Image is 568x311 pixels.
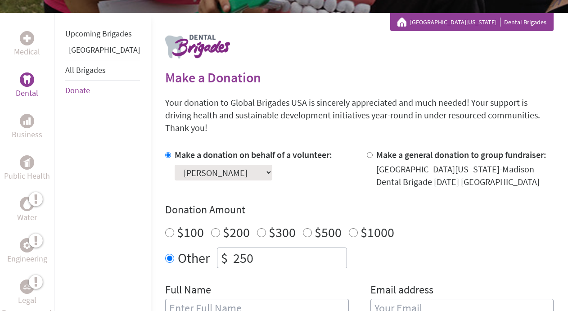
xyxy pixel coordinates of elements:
p: Medical [14,45,40,58]
label: Make a general donation to group fundraiser: [376,149,546,160]
a: Upcoming Brigades [65,28,132,39]
div: Business [20,114,34,128]
label: $100 [177,224,204,241]
a: [GEOGRAPHIC_DATA] [69,45,140,55]
img: Public Health [23,158,31,167]
img: Medical [23,35,31,42]
p: Your donation to Global Brigades USA is sincerely appreciated and much needed! Your support is dr... [165,96,554,134]
h2: Make a Donation [165,69,554,86]
img: Water [23,198,31,209]
a: EngineeringEngineering [7,238,47,265]
a: MedicalMedical [14,31,40,58]
label: $200 [223,224,250,241]
a: WaterWater [17,197,37,224]
a: BusinessBusiness [12,114,42,141]
p: Public Health [4,170,50,182]
img: Engineering [23,242,31,249]
div: Public Health [20,155,34,170]
div: Water [20,197,34,211]
a: Public HealthPublic Health [4,155,50,182]
li: All Brigades [65,60,140,81]
label: $300 [269,224,296,241]
img: Legal Empowerment [23,284,31,289]
img: Business [23,117,31,125]
label: Make a donation on behalf of a volunteer: [175,149,332,160]
div: [GEOGRAPHIC_DATA][US_STATE]-Madison Dental Brigade [DATE] [GEOGRAPHIC_DATA] [376,163,554,188]
a: Donate [65,85,90,95]
div: Medical [20,31,34,45]
p: Water [17,211,37,224]
div: Dental Brigades [397,18,546,27]
img: logo-dental.png [165,35,230,59]
div: $ [217,248,231,268]
div: Legal Empowerment [20,279,34,294]
a: [GEOGRAPHIC_DATA][US_STATE] [410,18,500,27]
div: Dental [20,72,34,87]
label: Email address [370,283,433,299]
a: All Brigades [65,65,106,75]
input: Enter Amount [231,248,347,268]
li: Donate [65,81,140,100]
li: Upcoming Brigades [65,24,140,44]
label: Full Name [165,283,211,299]
img: Dental [23,75,31,84]
label: $500 [315,224,342,241]
li: Guatemala [65,44,140,60]
h4: Donation Amount [165,203,554,217]
label: Other [178,248,210,268]
p: Business [12,128,42,141]
p: Engineering [7,252,47,265]
p: Dental [16,87,38,99]
label: $1000 [361,224,394,241]
a: DentalDental [16,72,38,99]
div: Engineering [20,238,34,252]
